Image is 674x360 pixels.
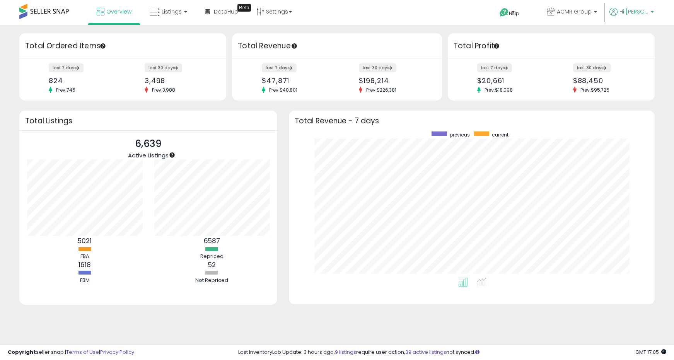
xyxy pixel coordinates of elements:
div: FBM [61,277,108,284]
div: Tooltip anchor [99,43,106,49]
div: Tooltip anchor [493,43,500,49]
div: Tooltip anchor [291,43,298,49]
span: Hi [PERSON_NAME] [619,8,648,15]
div: FBA [61,253,108,260]
span: Prev: $18,098 [481,87,517,93]
label: last 7 days [49,63,84,72]
b: 52 [208,260,216,270]
span: Overview [106,8,131,15]
i: Get Help [499,8,509,17]
span: current [492,131,508,138]
div: $88,450 [573,77,641,85]
label: last 30 days [573,63,611,72]
div: $20,661 [477,77,545,85]
span: ACMR Group [557,8,592,15]
span: Prev: $40,801 [265,87,301,93]
div: Tooltip anchor [237,4,251,12]
label: last 30 days [359,63,396,72]
a: Hi [PERSON_NAME] [609,8,654,25]
h3: Total Revenue [238,41,436,51]
h3: Total Ordered Items [25,41,220,51]
span: Prev: 3,988 [148,87,179,93]
span: Help [509,10,519,17]
a: Help [493,2,534,25]
label: last 30 days [145,63,182,72]
div: $47,871 [262,77,331,85]
b: 1618 [78,260,91,270]
span: Prev: $95,725 [577,87,613,93]
p: 6,639 [128,136,169,151]
label: last 7 days [262,63,297,72]
h3: Total Listings [25,118,271,124]
b: 6587 [204,236,220,246]
h3: Total Revenue - 7 days [295,118,649,124]
span: Listings [162,8,182,15]
label: last 7 days [477,63,512,72]
span: Prev: 745 [52,87,79,93]
span: previous [450,131,470,138]
span: Prev: $226,381 [362,87,400,93]
div: Tooltip anchor [169,152,176,159]
div: Repriced [189,253,235,260]
div: 3,498 [145,77,213,85]
b: 5021 [78,236,92,246]
span: DataHub [214,8,238,15]
div: 824 [49,77,117,85]
h3: Total Profit [454,41,649,51]
span: Active Listings [128,151,169,159]
div: Not Repriced [189,277,235,284]
div: $198,214 [359,77,428,85]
